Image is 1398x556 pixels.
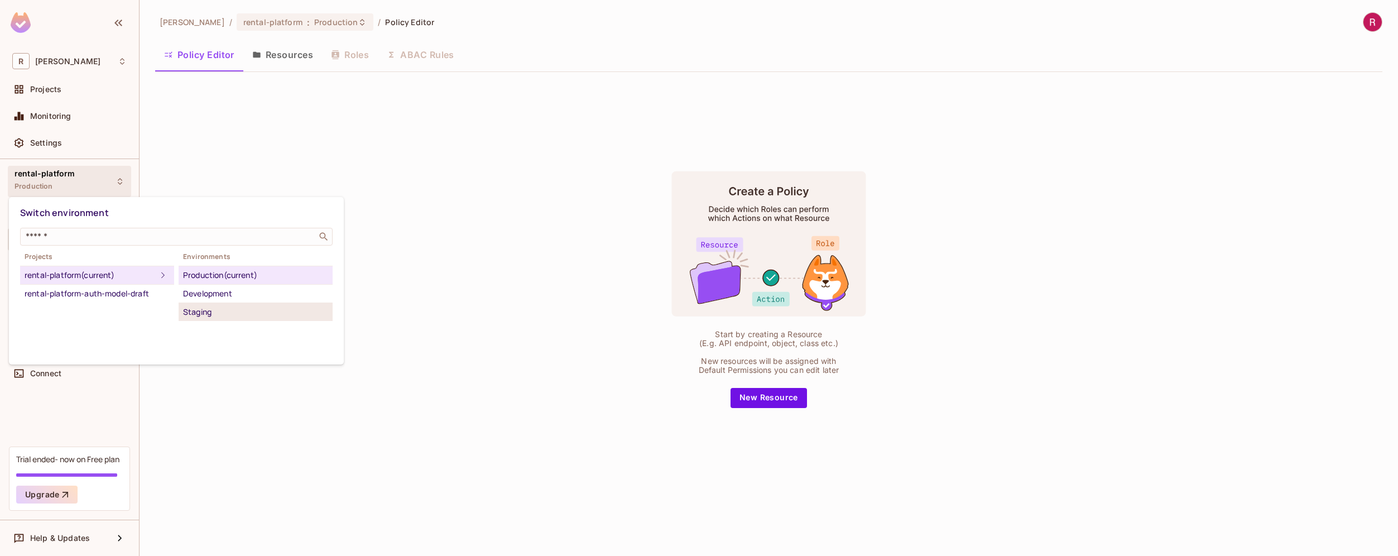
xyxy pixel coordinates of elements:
div: Staging [183,305,328,319]
div: Development [183,287,328,300]
div: rental-platform-auth-model-draft [25,287,170,300]
span: Switch environment [20,207,109,219]
div: rental-platform (current) [25,269,156,282]
span: Projects [20,252,174,261]
span: Environments [179,252,333,261]
div: Production (current) [183,269,328,282]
